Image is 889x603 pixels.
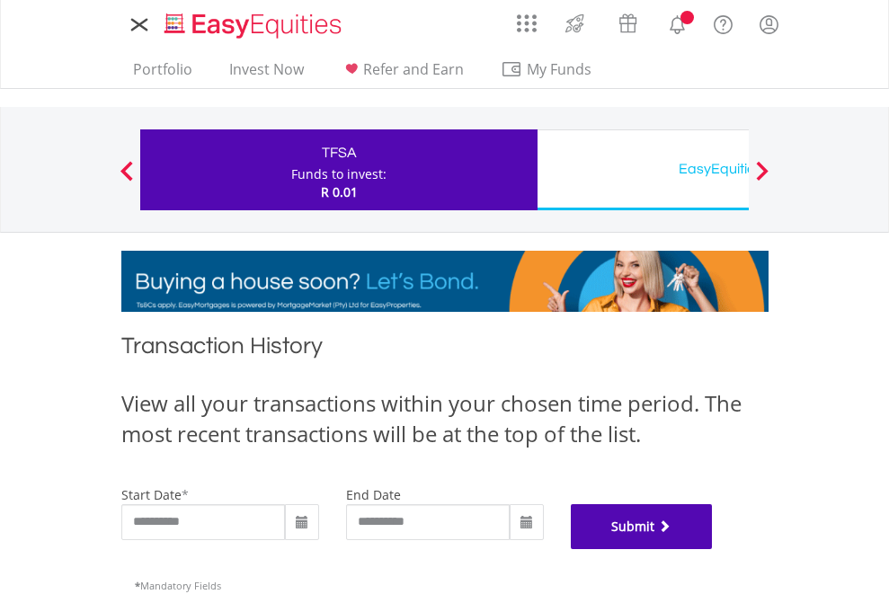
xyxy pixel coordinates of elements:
[517,13,537,33] img: grid-menu-icon.svg
[157,4,349,40] a: Home page
[501,58,618,81] span: My Funds
[135,579,221,592] span: Mandatory Fields
[700,4,746,40] a: FAQ's and Support
[744,170,780,188] button: Next
[121,486,182,503] label: start date
[161,11,349,40] img: EasyEquities_Logo.png
[346,486,401,503] label: end date
[333,60,471,88] a: Refer and Earn
[560,9,590,38] img: thrive-v2.svg
[151,140,527,165] div: TFSA
[613,9,643,38] img: vouchers-v2.svg
[121,388,769,450] div: View all your transactions within your chosen time period. The most recent transactions will be a...
[601,4,654,38] a: Vouchers
[121,330,769,370] h1: Transaction History
[121,251,769,312] img: EasyMortage Promotion Banner
[222,60,311,88] a: Invest Now
[654,4,700,40] a: Notifications
[505,4,548,33] a: AppsGrid
[746,4,792,44] a: My Profile
[126,60,200,88] a: Portfolio
[109,170,145,188] button: Previous
[321,183,358,200] span: R 0.01
[363,59,464,79] span: Refer and Earn
[571,504,713,549] button: Submit
[291,165,387,183] div: Funds to invest:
